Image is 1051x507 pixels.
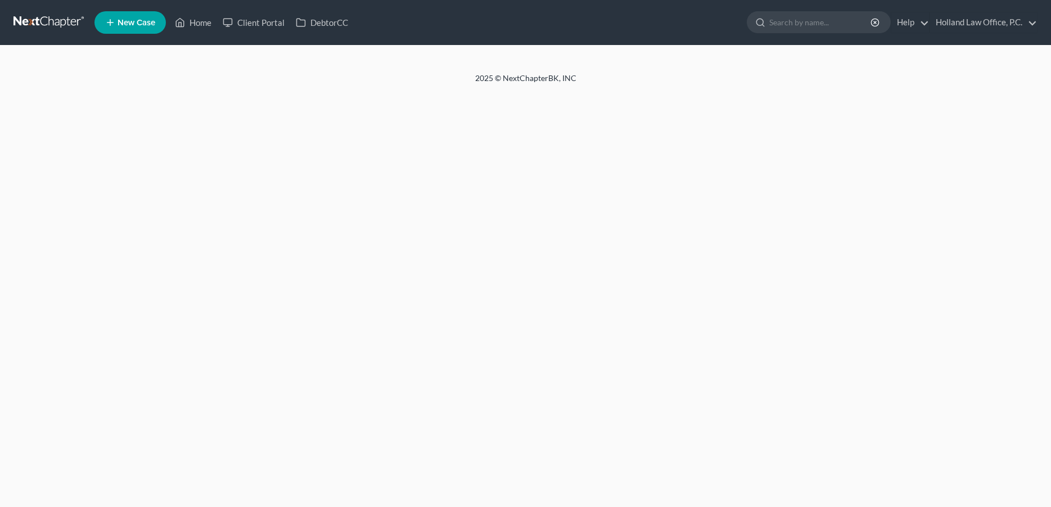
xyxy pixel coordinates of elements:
a: Client Portal [217,12,290,33]
span: New Case [118,19,155,27]
a: Home [169,12,217,33]
a: Holland Law Office, P.C. [930,12,1037,33]
div: 2025 © NextChapterBK, INC [205,73,846,93]
a: Help [891,12,929,33]
a: DebtorCC [290,12,354,33]
input: Search by name... [769,12,872,33]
